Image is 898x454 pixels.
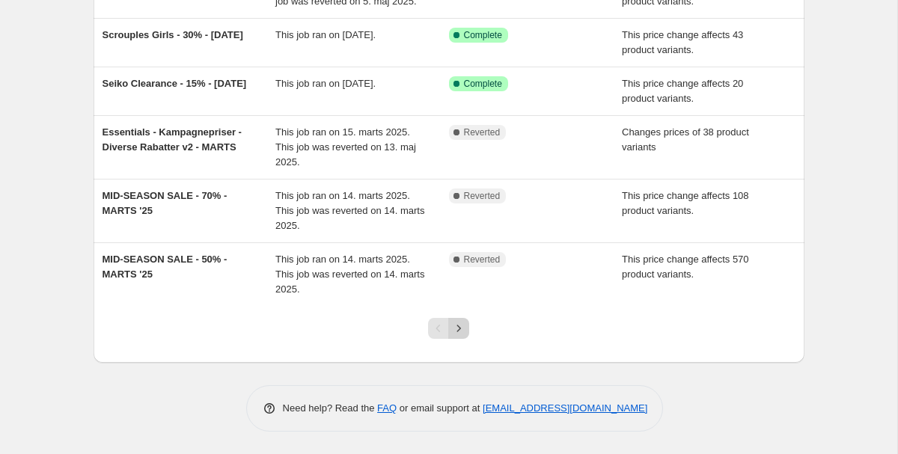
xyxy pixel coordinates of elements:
[275,126,416,168] span: This job ran on 15. marts 2025. This job was reverted on 13. maj 2025.
[275,254,424,295] span: This job ran on 14. marts 2025. This job was reverted on 14. marts 2025.
[103,78,247,89] span: Seiko Clearance - 15% - [DATE]
[464,126,501,138] span: Reverted
[428,318,469,339] nav: Pagination
[275,190,424,231] span: This job ran on 14. marts 2025. This job was reverted on 14. marts 2025.
[103,190,227,216] span: MID-SEASON SALE - 70% - MARTS '25
[448,318,469,339] button: Next
[622,29,743,55] span: This price change affects 43 product variants.
[483,402,647,414] a: [EMAIL_ADDRESS][DOMAIN_NAME]
[464,29,502,41] span: Complete
[283,402,378,414] span: Need help? Read the
[377,402,397,414] a: FAQ
[397,402,483,414] span: or email support at
[275,78,376,89] span: This job ran on [DATE].
[103,29,243,40] span: Scrouples Girls - 30% - [DATE]
[464,78,502,90] span: Complete
[464,254,501,266] span: Reverted
[622,190,749,216] span: This price change affects 108 product variants.
[622,126,749,153] span: Changes prices of 38 product variants
[622,78,743,104] span: This price change affects 20 product variants.
[622,254,749,280] span: This price change affects 570 product variants.
[275,29,376,40] span: This job ran on [DATE].
[464,190,501,202] span: Reverted
[103,254,227,280] span: MID-SEASON SALE - 50% - MARTS '25
[103,126,242,153] span: Essentials - Kampagnepriser - Diverse Rabatter v2 - MARTS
